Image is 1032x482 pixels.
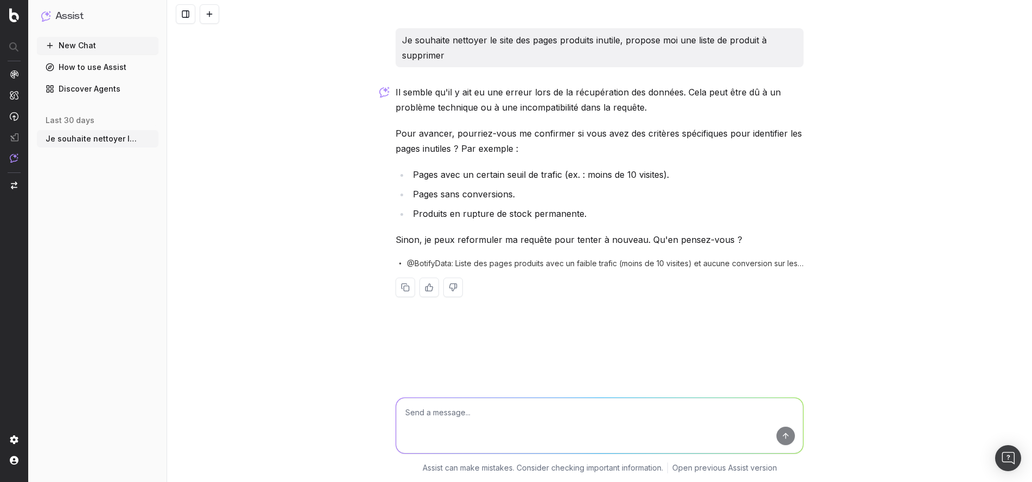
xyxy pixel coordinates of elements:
[402,33,797,63] p: Je souhaite nettoyer le site des pages produits inutile, propose moi une liste de produit à suppr...
[37,130,158,147] button: Je souhaite nettoyer le site des pages p
[9,8,19,22] img: Botify logo
[410,187,804,202] li: Pages sans conversions.
[41,11,51,21] img: Assist
[46,115,94,126] span: last 30 days
[379,87,390,98] img: Botify assist logo
[423,462,663,473] p: Assist can make mistakes. Consider checking important information.
[10,153,18,163] img: Assist
[995,445,1021,471] div: Open Intercom Messenger
[41,9,154,24] button: Assist
[410,206,804,221] li: Produits en rupture de stock permanente.
[396,85,804,115] p: Il semble qu'il y ait eu une erreur lors de la récupération des données. Cela peut être dû à un p...
[11,182,17,189] img: Switch project
[407,258,804,269] span: @BotifyData: Liste des pages produits avec un faible trafic (moins de 10 visites) et aucune conve...
[37,37,158,54] button: New Chat
[10,435,18,444] img: Setting
[37,59,158,76] a: How to use Assist
[410,167,804,182] li: Pages avec un certain seuil de trafic (ex. : moins de 10 visites).
[10,456,18,465] img: My account
[46,133,141,144] span: Je souhaite nettoyer le site des pages p
[10,70,18,79] img: Analytics
[396,126,804,156] p: Pour avancer, pourriez-vous me confirmer si vous avez des critères spécifiques pour identifier le...
[10,112,18,121] img: Activation
[10,91,18,100] img: Intelligence
[10,133,18,142] img: Studio
[55,9,84,24] h1: Assist
[672,462,777,473] a: Open previous Assist version
[37,80,158,98] a: Discover Agents
[396,232,804,247] p: Sinon, je peux reformuler ma requête pour tenter à nouveau. Qu'en pensez-vous ?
